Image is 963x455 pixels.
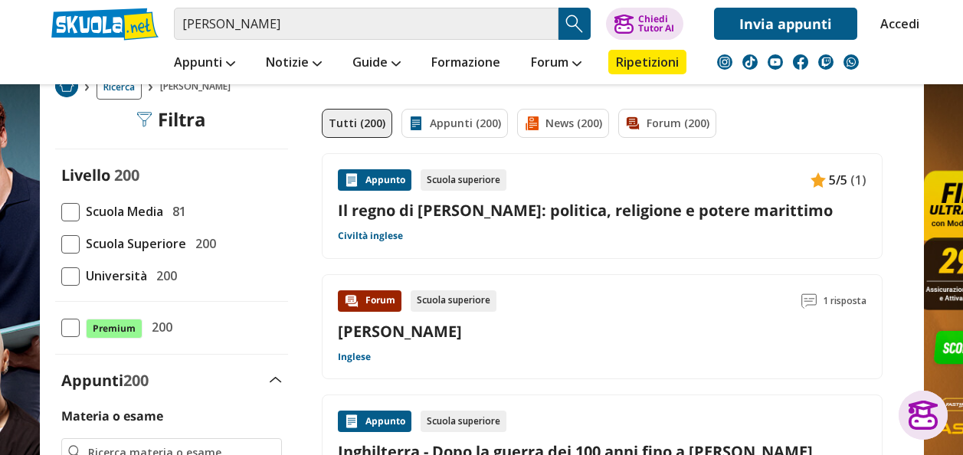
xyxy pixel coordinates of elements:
[338,169,411,191] div: Appunto
[608,50,686,74] a: Ripetizioni
[811,172,826,188] img: Appunti contenuto
[174,8,558,40] input: Cerca appunti, riassunti o versioni
[338,351,371,363] a: Inglese
[606,8,683,40] button: ChiediTutor AI
[338,321,462,342] a: [PERSON_NAME]
[150,266,177,286] span: 200
[338,200,866,221] a: Il regno di [PERSON_NAME]: politica, religione e potere marittimo
[61,165,110,185] label: Livello
[818,54,834,70] img: twitch
[349,50,405,77] a: Guide
[170,50,239,77] a: Appunti
[55,74,78,100] a: Home
[97,74,142,100] a: Ricerca
[146,317,172,337] span: 200
[427,50,504,77] a: Formazione
[344,414,359,429] img: Appunti contenuto
[793,54,808,70] img: facebook
[714,8,857,40] a: Invia appunti
[114,165,139,185] span: 200
[338,290,401,312] div: Forum
[80,234,186,254] span: Scuola Superiore
[880,8,912,40] a: Accedi
[421,169,506,191] div: Scuola superiore
[338,411,411,432] div: Appunto
[625,116,640,131] img: Forum filtro contenuto
[322,109,392,138] a: Tutti (200)
[189,234,216,254] span: 200
[344,172,359,188] img: Appunti contenuto
[338,230,403,242] a: Civiltà inglese
[524,116,539,131] img: News filtro contenuto
[829,170,847,190] span: 5/5
[160,74,237,100] span: [PERSON_NAME]
[850,170,866,190] span: (1)
[717,54,732,70] img: instagram
[638,15,674,33] div: Chiedi Tutor AI
[742,54,758,70] img: tiktok
[55,74,78,97] img: Home
[86,319,142,339] span: Premium
[262,50,326,77] a: Notizie
[166,201,186,221] span: 81
[558,8,591,40] button: Search Button
[80,266,147,286] span: Università
[421,411,506,432] div: Scuola superiore
[618,109,716,138] a: Forum (200)
[411,290,496,312] div: Scuola superiore
[80,201,163,221] span: Scuola Media
[401,109,508,138] a: Appunti (200)
[527,50,585,77] a: Forum
[123,370,149,391] span: 200
[344,293,359,309] img: Forum contenuto
[136,112,152,127] img: Filtra filtri mobile
[61,408,163,424] label: Materia o esame
[563,12,586,35] img: Cerca appunti, riassunti o versioni
[843,54,859,70] img: WhatsApp
[61,370,149,391] label: Appunti
[517,109,609,138] a: News (200)
[136,109,206,130] div: Filtra
[801,293,817,309] img: Commenti lettura
[768,54,783,70] img: youtube
[270,377,282,383] img: Apri e chiudi sezione
[823,290,866,312] span: 1 risposta
[408,116,424,131] img: Appunti filtro contenuto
